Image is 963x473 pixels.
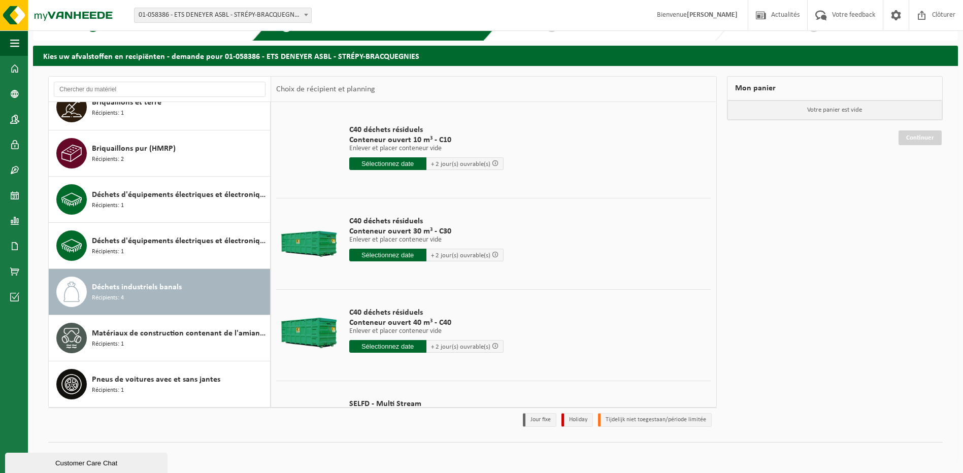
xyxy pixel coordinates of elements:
[349,236,504,244] p: Enlever et placer conteneur vide
[349,318,504,328] span: Conteneur ouvert 40 m³ - C40
[899,130,942,145] a: Continuer
[33,46,958,65] h2: Kies uw afvalstoffen en recipiënten - demande pour 01-058386 - ETS DENEYER ASBL - STRÉPY-BRACQUEG...
[431,161,490,167] span: + 2 jour(s) ouvrable(s)
[92,189,268,201] span: Déchets d'équipements électriques et électroniques - gros produits blancs (ménagers)
[349,308,504,318] span: C40 déchets résiduels
[49,177,271,223] button: Déchets d'équipements électriques et électroniques - gros produits blancs (ménagers) Récipients: 1
[135,8,311,22] span: 01-058386 - ETS DENEYER ASBL - STRÉPY-BRACQUEGNIES
[49,361,271,407] button: Pneus de voitures avec et sans jantes Récipients: 1
[92,327,268,340] span: Matériaux de construction contenant de l'amiante lié au ciment (non friable)
[92,247,124,257] span: Récipients: 1
[92,155,124,164] span: Récipients: 2
[431,344,490,350] span: + 2 jour(s) ouvrable(s)
[134,8,312,23] span: 01-058386 - ETS DENEYER ASBL - STRÉPY-BRACQUEGNIES
[271,77,380,102] div: Choix de récipient et planning
[349,135,504,145] span: Conteneur ouvert 10 m³ - C10
[349,216,504,226] span: C40 déchets résiduels
[92,340,124,349] span: Récipients: 1
[92,281,182,293] span: Déchets industriels banals
[5,451,170,473] iframe: chat widget
[92,201,124,211] span: Récipients: 1
[349,145,504,152] p: Enlever et placer conteneur vide
[49,130,271,177] button: Briquaillons pur (HMRP) Récipients: 2
[49,223,271,269] button: Déchets d'équipements électriques et électroniques : télévisions, moniteurs Récipients: 1
[92,109,124,118] span: Récipients: 1
[349,328,504,335] p: Enlever et placer conteneur vide
[687,11,738,19] strong: [PERSON_NAME]
[561,413,593,427] li: Holiday
[431,252,490,259] span: + 2 jour(s) ouvrable(s)
[54,82,265,97] input: Chercher du matériel
[523,413,556,427] li: Jour fixe
[92,293,124,303] span: Récipients: 4
[49,84,271,130] button: Briquaillons et terre Récipients: 1
[92,96,161,109] span: Briquaillons et terre
[727,100,943,120] p: Votre panier est vide
[92,235,268,247] span: Déchets d'équipements électriques et électroniques : télévisions, moniteurs
[727,76,943,100] div: Mon panier
[349,157,426,170] input: Sélectionnez date
[49,315,271,361] button: Matériaux de construction contenant de l'amiante lié au ciment (non friable) Récipients: 1
[92,386,124,395] span: Récipients: 1
[349,249,426,261] input: Sélectionnez date
[92,143,176,155] span: Briquaillons pur (HMRP)
[49,269,271,315] button: Déchets industriels banals Récipients: 4
[349,340,426,353] input: Sélectionnez date
[349,226,504,236] span: Conteneur ouvert 30 m³ - C30
[349,399,458,409] span: SELFD - Multi Stream
[598,413,712,427] li: Tijdelijk niet toegestaan/période limitée
[92,374,220,386] span: Pneus de voitures avec et sans jantes
[349,125,504,135] span: C40 déchets résiduels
